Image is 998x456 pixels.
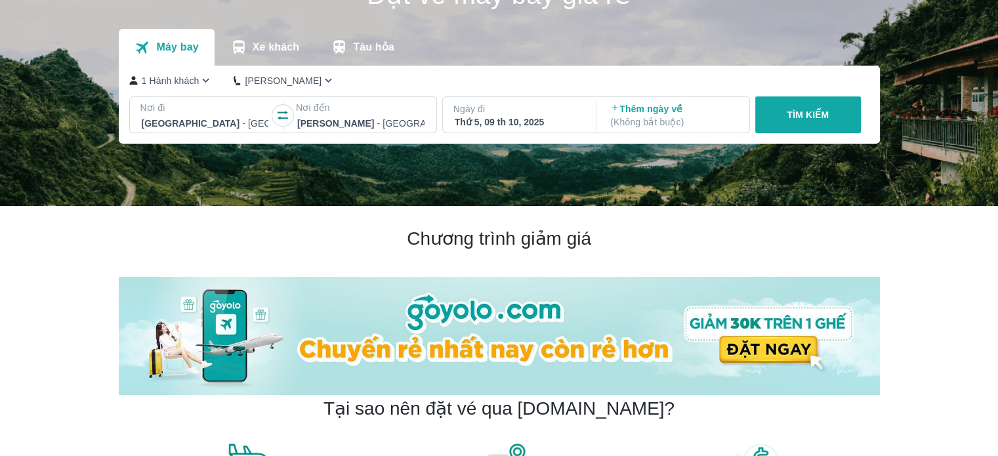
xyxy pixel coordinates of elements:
h2: Tại sao nên đặt vé qua [DOMAIN_NAME]? [323,397,675,421]
img: banner-home [119,277,880,395]
h2: Chương trình giảm giá [119,227,880,251]
p: [PERSON_NAME] [245,74,322,87]
div: transportation tabs [119,29,410,66]
p: Máy bay [157,41,199,54]
button: [PERSON_NAME] [234,73,335,87]
p: Tàu hỏa [353,41,394,54]
p: 1 Hành khách [142,74,199,87]
p: Nơi đi [140,101,270,114]
button: 1 Hành khách [129,73,213,87]
p: Ngày đi [453,102,583,115]
p: Xe khách [253,41,299,54]
button: TÌM KIẾM [755,96,861,133]
p: ( Không bắt buộc ) [610,115,738,129]
p: TÌM KIẾM [787,108,829,121]
p: Thêm ngày về [610,102,738,129]
p: Nơi đến [296,101,426,114]
div: Thứ 5, 09 th 10, 2025 [455,115,582,129]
